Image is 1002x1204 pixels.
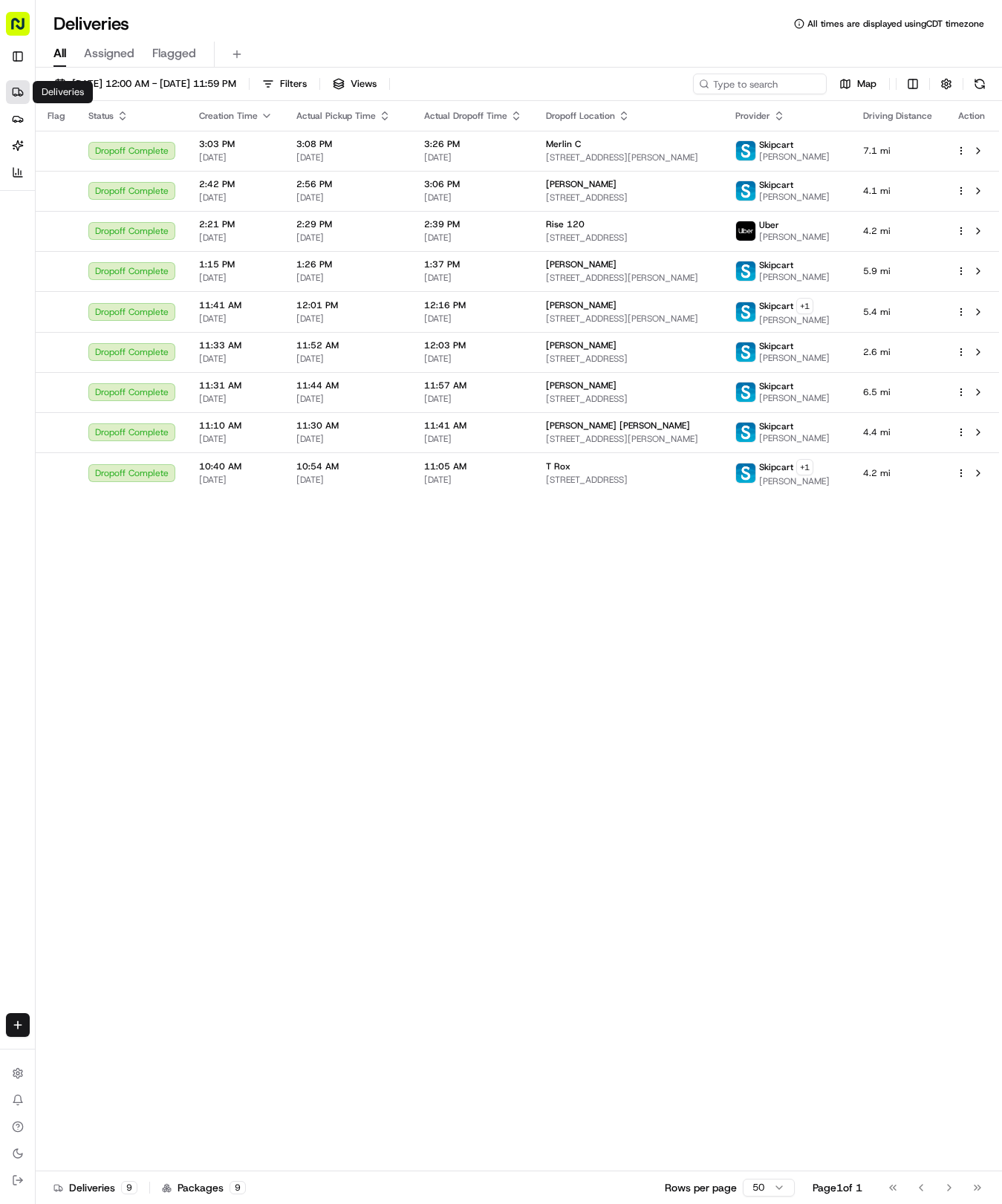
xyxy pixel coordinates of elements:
span: All times are displayed using CDT timezone [807,18,984,30]
span: Skipcart [759,259,793,271]
span: 11:30 AM [296,420,400,432]
span: [DATE] [296,474,400,486]
span: 5.9 mi [863,265,932,277]
span: [PERSON_NAME] [546,339,617,351]
span: 4.2 mi [863,467,932,479]
span: Rise 120 [546,218,585,230]
span: [DATE] [424,474,522,486]
img: profile_skipcart_partner.png [736,342,755,362]
span: [PERSON_NAME] [546,178,617,190]
span: Skipcart [759,179,793,191]
span: [DATE] [296,433,400,445]
span: Uber [759,219,779,231]
img: uber-new-logo.jpeg [736,221,755,241]
span: Actual Pickup Time [296,110,376,122]
span: Provider [735,110,770,122]
span: [PERSON_NAME] [PERSON_NAME] [546,420,690,432]
span: [DATE] [296,272,400,284]
span: 2:42 PM [199,178,273,190]
div: Page 1 of 1 [813,1180,862,1195]
img: profile_skipcart_partner.png [736,181,755,201]
span: [STREET_ADDRESS][PERSON_NAME] [546,152,712,163]
span: [DATE] [199,393,273,405]
span: 4.4 mi [863,426,932,438]
span: Skipcart [759,340,793,352]
span: Views [351,77,377,91]
span: [DATE] [199,192,273,204]
button: Refresh [969,74,990,94]
span: [STREET_ADDRESS][PERSON_NAME] [546,272,712,284]
span: 11:57 AM [424,380,522,391]
span: [STREET_ADDRESS] [546,353,712,365]
img: profile_skipcart_partner.png [736,463,755,483]
span: Creation Time [199,110,258,122]
span: Dropoff Location [546,110,615,122]
span: [DATE] [296,192,400,204]
span: [DATE] [199,353,273,365]
input: Type to search [693,74,827,94]
span: 1:26 PM [296,258,400,270]
span: 2:29 PM [296,218,400,230]
span: Driving Distance [863,110,932,122]
span: [DATE] [296,393,400,405]
span: Skipcart [759,300,793,312]
button: Map [833,74,883,94]
span: All [53,45,66,62]
span: Skipcart [759,461,793,473]
span: 6.5 mi [863,386,932,398]
span: 2:39 PM [424,218,522,230]
span: 11:52 AM [296,339,400,351]
span: 11:10 AM [199,420,273,432]
span: [STREET_ADDRESS] [546,393,712,405]
img: profile_skipcart_partner.png [736,261,755,281]
span: [STREET_ADDRESS][PERSON_NAME] [546,433,712,445]
span: 12:01 PM [296,299,400,311]
span: [PERSON_NAME] [759,191,830,203]
h1: Deliveries [53,12,129,36]
span: [STREET_ADDRESS][PERSON_NAME] [546,313,712,325]
span: 4.1 mi [863,185,932,197]
span: [DATE] [424,393,522,405]
span: Merlin C [546,138,581,150]
button: [DATE] 12:00 AM - [DATE] 11:59 PM [48,74,243,94]
span: 7.1 mi [863,145,932,157]
span: [PERSON_NAME] [546,258,617,270]
span: [PERSON_NAME] [546,380,617,391]
span: 12:03 PM [424,339,522,351]
span: [DATE] [199,152,273,163]
span: [STREET_ADDRESS] [546,232,712,244]
span: 2:21 PM [199,218,273,230]
span: 12:16 PM [424,299,522,311]
span: [DATE] [424,232,522,244]
span: 3:06 PM [424,178,522,190]
span: 1:37 PM [424,258,522,270]
span: [DATE] [199,313,273,325]
button: Filters [256,74,313,94]
img: profile_skipcart_partner.png [736,141,755,160]
span: [DATE] [424,353,522,365]
span: T Rox [546,461,570,472]
span: [PERSON_NAME] [759,271,830,283]
div: Packages [162,1180,246,1195]
span: [DATE] 12:00 AM - [DATE] 11:59 PM [72,77,236,91]
div: Deliveries [33,81,93,103]
span: [PERSON_NAME] [759,352,830,364]
span: [PERSON_NAME] [759,432,830,444]
span: 4.2 mi [863,225,932,237]
span: [PERSON_NAME] [759,392,830,404]
span: 3:03 PM [199,138,273,150]
div: 9 [230,1181,246,1194]
span: 11:05 AM [424,461,522,472]
button: +1 [796,298,813,314]
span: [DATE] [424,433,522,445]
span: Skipcart [759,380,793,392]
span: 11:41 AM [424,420,522,432]
span: Flagged [152,45,196,62]
span: [DATE] [296,353,400,365]
span: 11:31 AM [199,380,273,391]
span: Status [88,110,114,122]
span: 10:54 AM [296,461,400,472]
span: Map [857,77,876,91]
span: [DATE] [296,152,400,163]
img: profile_skipcart_partner.png [736,423,755,442]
